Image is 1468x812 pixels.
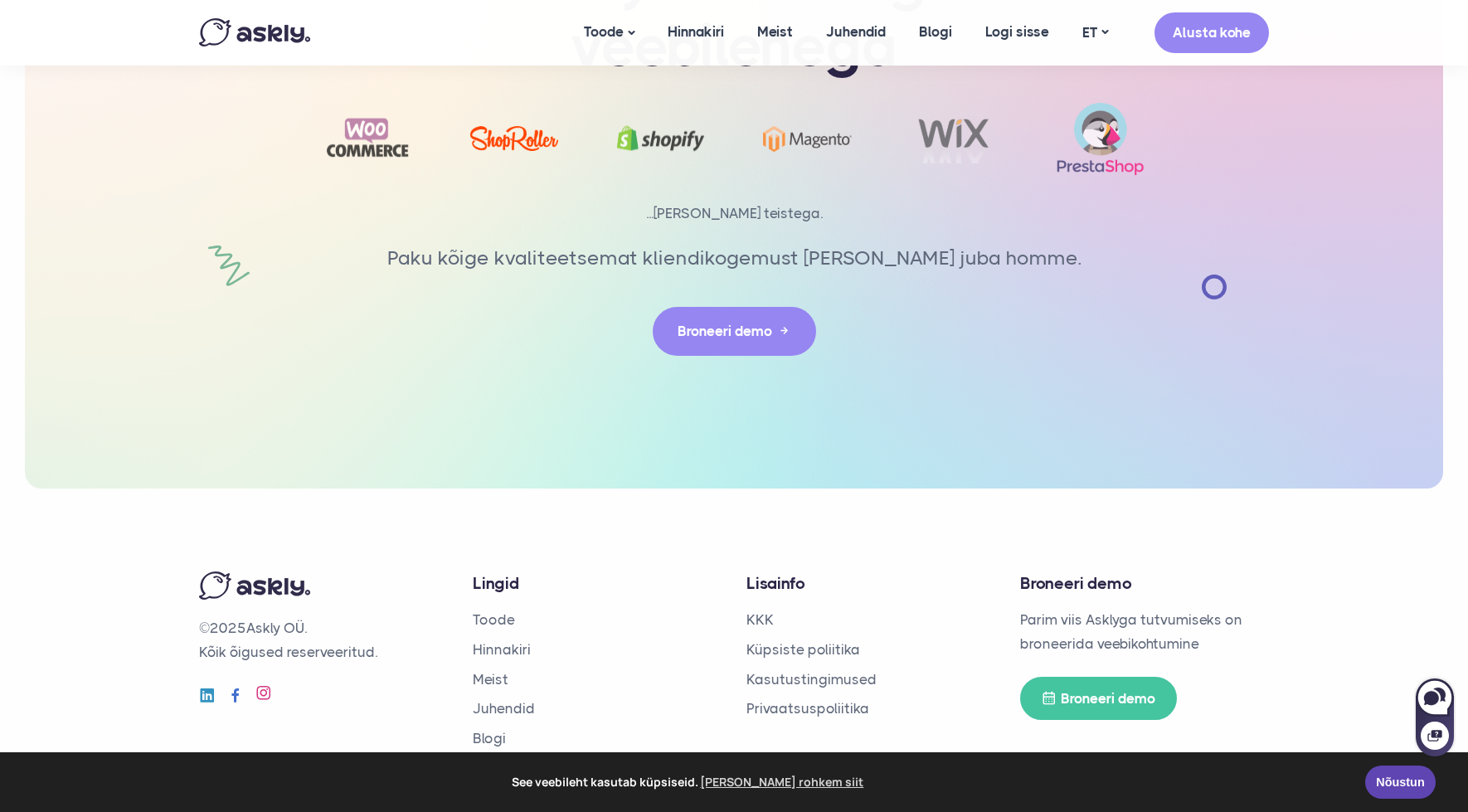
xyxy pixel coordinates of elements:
p: Parim viis Asklyga tutvumiseks on broneerida veebikohtumine [1020,608,1269,656]
a: Toode [473,611,515,628]
img: Askly logo [199,571,310,600]
h4: Lingid [473,571,722,596]
h4: Broneeri demo [1020,571,1269,596]
p: Paku kõige kvaliteetsemat kliendikogemust [PERSON_NAME] juba homme. [382,242,1086,274]
img: Woocommerce [323,112,412,166]
img: Shopify [616,114,705,163]
a: Alusta kohe [1154,12,1269,53]
a: Küpsiste poliitika [746,641,860,658]
a: Privaatsuspoliitika [746,700,869,717]
a: learn more about cookies [698,770,867,795]
a: Meist [473,671,508,688]
img: ShopRoller [470,126,559,151]
a: Juhendid [473,700,535,717]
a: Kasutustingimused [746,671,877,688]
p: ...[PERSON_NAME] teistega. [290,202,1178,226]
img: Wix [910,114,999,163]
iframe: Askly chat [1414,675,1456,758]
img: Askly [199,18,310,46]
h4: Lisainfo [746,571,995,596]
a: Broneeri demo [653,307,816,356]
a: KKK [746,611,774,628]
p: © Askly OÜ. Kõik õigused reserveeritud. [199,616,448,664]
span: See veebileht kasutab küpsiseid. [24,770,1354,795]
a: Blogi [473,730,506,746]
img: Magento [763,126,852,152]
span: 2025 [210,620,246,636]
a: Nõustun [1365,766,1436,799]
a: Broneeri demo [1020,677,1177,721]
a: Hinnakiri [473,641,531,658]
a: ET [1066,21,1125,45]
img: prestashop [1056,101,1145,177]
